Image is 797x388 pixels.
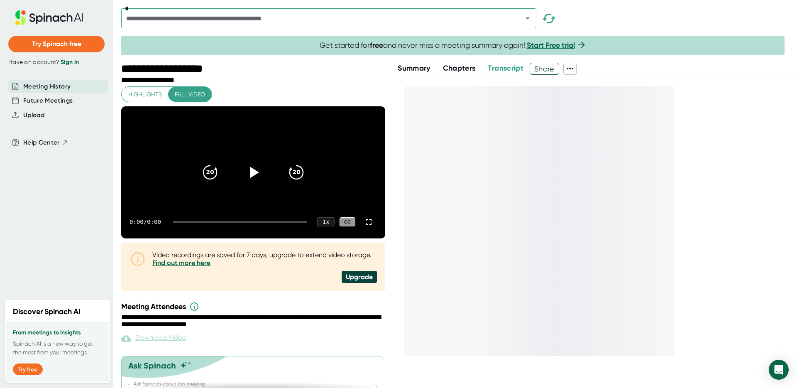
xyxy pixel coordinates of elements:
[128,89,162,100] span: Highlights
[443,63,476,74] button: Chapters
[522,12,533,24] button: Open
[128,361,176,371] div: Ask Spinach
[340,217,355,227] div: CC
[13,329,103,336] h3: From meetings to insights
[342,271,377,283] div: Upgrade
[13,363,43,375] button: Try free
[175,89,205,100] span: Full video
[23,82,71,91] button: Meeting History
[443,64,476,73] span: Chapters
[13,306,81,317] h2: Discover Spinach AI
[168,87,212,102] button: Full video
[13,339,103,357] p: Spinach AI is a new way to get the most from your meetings
[23,138,68,147] button: Help Center
[121,302,387,312] div: Meeting Attendees
[130,219,163,225] div: 0:00 / 0:00
[530,61,559,76] span: Share
[152,259,210,267] a: Find out more here
[320,41,587,50] span: Get started for and never miss a meeting summary again!
[121,334,186,344] div: Paid feature
[398,63,430,74] button: Summary
[23,96,73,106] button: Future Meetings
[488,64,523,73] span: Transcript
[152,251,377,267] div: Video recordings are saved for 7 days, upgrade to extend video storage.
[370,41,383,50] b: free
[23,111,44,120] button: Upload
[398,64,430,73] span: Summary
[32,40,81,48] span: Try Spinach free
[122,87,169,102] button: Highlights
[527,41,575,50] a: Start Free trial
[488,63,523,74] button: Transcript
[23,138,60,147] span: Help Center
[8,36,105,52] button: Try Spinach free
[317,217,335,226] div: 1 x
[61,59,79,66] a: Sign in
[530,63,559,75] button: Share
[769,360,789,380] div: Open Intercom Messenger
[8,59,105,66] div: Have an account?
